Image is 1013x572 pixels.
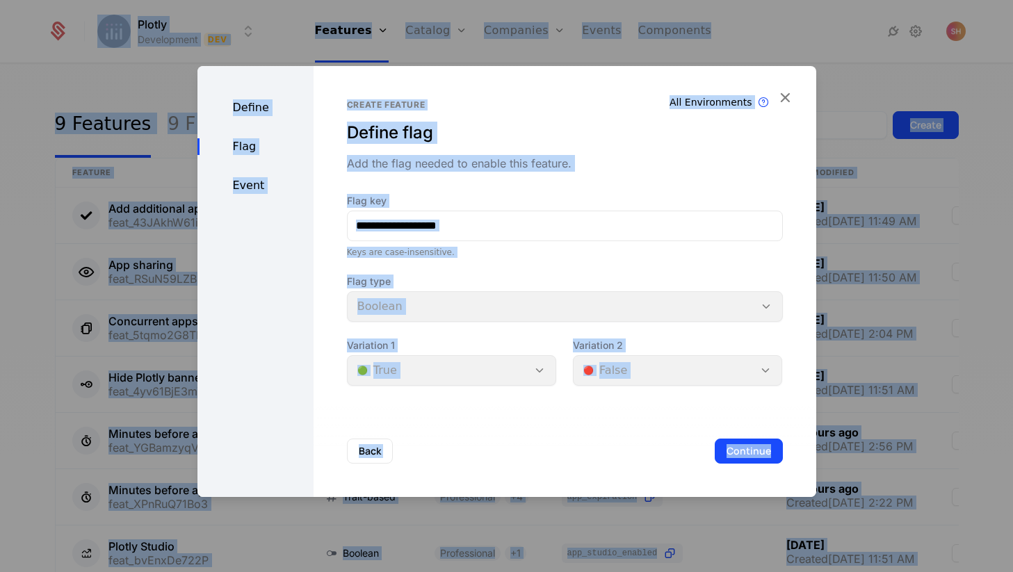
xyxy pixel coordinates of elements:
span: Variation 2 [573,338,782,352]
button: Back [347,439,393,464]
div: Define [197,99,314,116]
div: Define flag [347,122,783,144]
div: Event [197,177,314,194]
div: All Environments [670,95,752,109]
span: Variation 1 [347,338,556,352]
label: Flag key [347,194,783,208]
span: Flag type [347,275,783,288]
div: Create feature [347,99,783,111]
div: Add the flag needed to enable this feature. [347,155,783,172]
div: Flag [197,138,314,155]
button: Continue [715,439,783,464]
div: Keys are case-insensitive. [347,247,783,258]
